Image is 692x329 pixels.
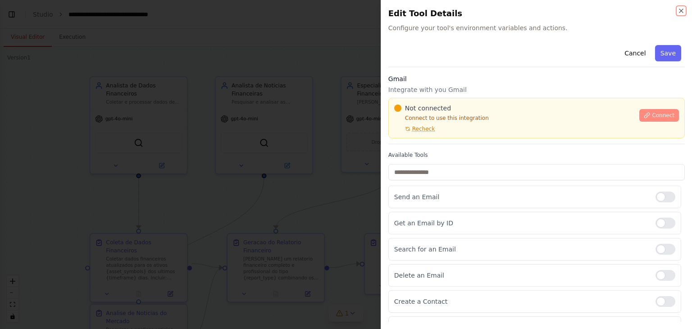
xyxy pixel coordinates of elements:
label: Available Tools [388,151,685,159]
p: Get an Email by ID [394,219,648,228]
p: Delete an Email [394,271,648,280]
button: Cancel [619,45,651,61]
span: Configure your tool's environment variables and actions. [388,23,685,32]
span: Not connected [405,104,451,113]
h3: Gmail [388,74,685,83]
button: Connect [639,109,679,122]
p: Create a Contact [394,297,648,306]
p: Integrate with you Gmail [388,85,685,94]
span: Recheck [412,125,435,133]
p: Send an Email [394,192,648,201]
h2: Edit Tool Details [388,7,685,20]
p: Connect to use this integration [394,114,634,122]
button: Save [655,45,681,61]
button: Recheck [394,125,435,133]
span: Connect [652,112,674,119]
p: Search for an Email [394,245,648,254]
